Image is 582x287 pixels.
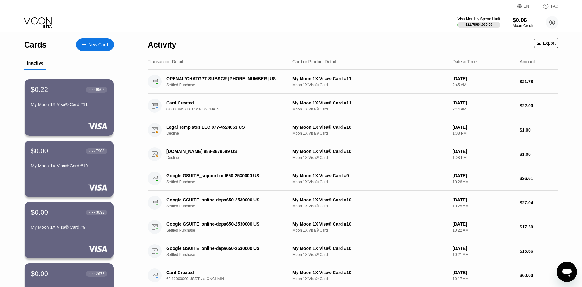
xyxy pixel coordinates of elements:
[25,141,114,197] div: $0.00● ● ● ●7908My Moon 1X Visa® Card #10
[166,149,283,154] div: [DOMAIN_NAME] 888-3879589 US
[517,3,536,9] div: EN
[89,150,95,152] div: ● ● ● ●
[452,228,514,233] div: 10:22 AM
[292,197,447,202] div: My Moon 1X Visa® Card #10
[452,204,514,208] div: 10:25 AM
[513,24,533,28] div: Moon Credit
[166,76,283,81] div: OPENAI *CHATGPT SUBSCR [PHONE_NUMBER] US
[292,252,447,257] div: Moon 1X Visa® Card
[148,166,558,191] div: Google GSUITE_support-onl650-2530000 USSettled PurchaseMy Moon 1X Visa® Card #9Moon 1X Visa® Card...
[148,239,558,263] div: Google GSUITE_online-depa650-2530000 USSettled PurchaseMy Moon 1X Visa® Card #10Moon 1X Visa® Car...
[292,59,336,64] div: Card or Product Detail
[520,273,558,278] div: $60.00
[520,224,558,229] div: $17.30
[534,38,558,48] div: Export
[292,155,447,160] div: Moon 1X Visa® Card
[452,222,514,227] div: [DATE]
[524,4,529,8] div: EN
[25,79,114,136] div: $0.22● ● ● ●9507My Moon 1X Visa® Card #11
[292,204,447,208] div: Moon 1X Visa® Card
[166,252,292,257] div: Settled Purchase
[292,107,447,111] div: Moon 1X Visa® Card
[520,79,558,84] div: $21.78
[465,23,492,26] div: $21.78 / $4,000.00
[520,127,558,132] div: $1.00
[31,270,48,278] div: $0.00
[166,246,283,251] div: Google GSUITE_online-depa650-2530000 US
[520,200,558,205] div: $27.04
[513,17,533,24] div: $0.06
[166,83,292,87] div: Settled Purchase
[520,176,558,181] div: $26.61
[536,3,558,9] div: FAQ
[452,59,477,64] div: Date & Time
[292,270,447,275] div: My Moon 1X Visa® Card #10
[166,100,283,105] div: Card Created
[166,180,292,184] div: Settled Purchase
[96,87,104,92] div: 9507
[513,17,533,28] div: $0.06Moon Credit
[24,40,47,49] div: Cards
[292,173,447,178] div: My Moon 1X Visa® Card #9
[452,252,514,257] div: 10:21 AM
[89,273,95,275] div: ● ● ● ●
[96,272,104,276] div: 2672
[452,277,514,281] div: 10:17 AM
[166,277,292,281] div: 62.12000000 USDT via ONCHAIN
[166,125,283,130] div: Legal Templates LLC 877-4524651 US
[452,197,514,202] div: [DATE]
[452,270,514,275] div: [DATE]
[292,76,447,81] div: My Moon 1X Visa® Card #11
[89,211,95,213] div: ● ● ● ●
[96,149,104,153] div: 7908
[148,215,558,239] div: Google GSUITE_online-depa650-2530000 USSettled PurchaseMy Moon 1X Visa® Card #10Moon 1X Visa® Car...
[27,60,43,65] div: Inactive
[452,125,514,130] div: [DATE]
[25,202,114,258] div: $0.00● ● ● ●3092My Moon 1X Visa® Card #9
[292,131,447,136] div: Moon 1X Visa® Card
[292,83,447,87] div: Moon 1X Visa® Card
[292,149,447,154] div: My Moon 1X Visa® Card #10
[520,152,558,157] div: $1.00
[292,100,447,105] div: My Moon 1X Visa® Card #11
[557,262,577,282] iframe: Button to launch messaging window
[31,102,107,107] div: My Moon 1X Visa® Card #11
[166,228,292,233] div: Settled Purchase
[457,17,500,28] div: Visa Monthly Spend Limit$21.78/$4,000.00
[166,107,292,111] div: 0.00019957 BTC via ONCHAIN
[31,86,48,94] div: $0.22
[76,38,114,51] div: New Card
[452,100,514,105] div: [DATE]
[452,173,514,178] div: [DATE]
[292,125,447,130] div: My Moon 1X Visa® Card #10
[31,208,48,217] div: $0.00
[457,17,500,21] div: Visa Monthly Spend Limit
[88,42,108,48] div: New Card
[292,180,447,184] div: Moon 1X Visa® Card
[31,147,48,155] div: $0.00
[148,59,183,64] div: Transaction Detail
[292,228,447,233] div: Moon 1X Visa® Card
[520,103,558,108] div: $22.00
[520,249,558,254] div: $15.66
[452,76,514,81] div: [DATE]
[452,246,514,251] div: [DATE]
[292,222,447,227] div: My Moon 1X Visa® Card #10
[148,142,558,166] div: [DOMAIN_NAME] 888-3879589 USDeclineMy Moon 1X Visa® Card #10Moon 1X Visa® Card[DATE]1:08 PM$1.00
[148,191,558,215] div: Google GSUITE_online-depa650-2530000 USSettled PurchaseMy Moon 1X Visa® Card #10Moon 1X Visa® Car...
[166,131,292,136] div: Decline
[452,83,514,87] div: 2:45 AM
[292,246,447,251] div: My Moon 1X Visa® Card #10
[452,107,514,111] div: 2:44 AM
[166,204,292,208] div: Settled Purchase
[452,155,514,160] div: 1:08 PM
[551,4,558,8] div: FAQ
[452,149,514,154] div: [DATE]
[537,41,556,46] div: Export
[166,173,283,178] div: Google GSUITE_support-onl650-2530000 US
[96,210,104,215] div: 3092
[166,197,283,202] div: Google GSUITE_online-depa650-2530000 US
[148,94,558,118] div: Card Created0.00019957 BTC via ONCHAINMy Moon 1X Visa® Card #11Moon 1X Visa® Card[DATE]2:44 AM$22.00
[166,155,292,160] div: Decline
